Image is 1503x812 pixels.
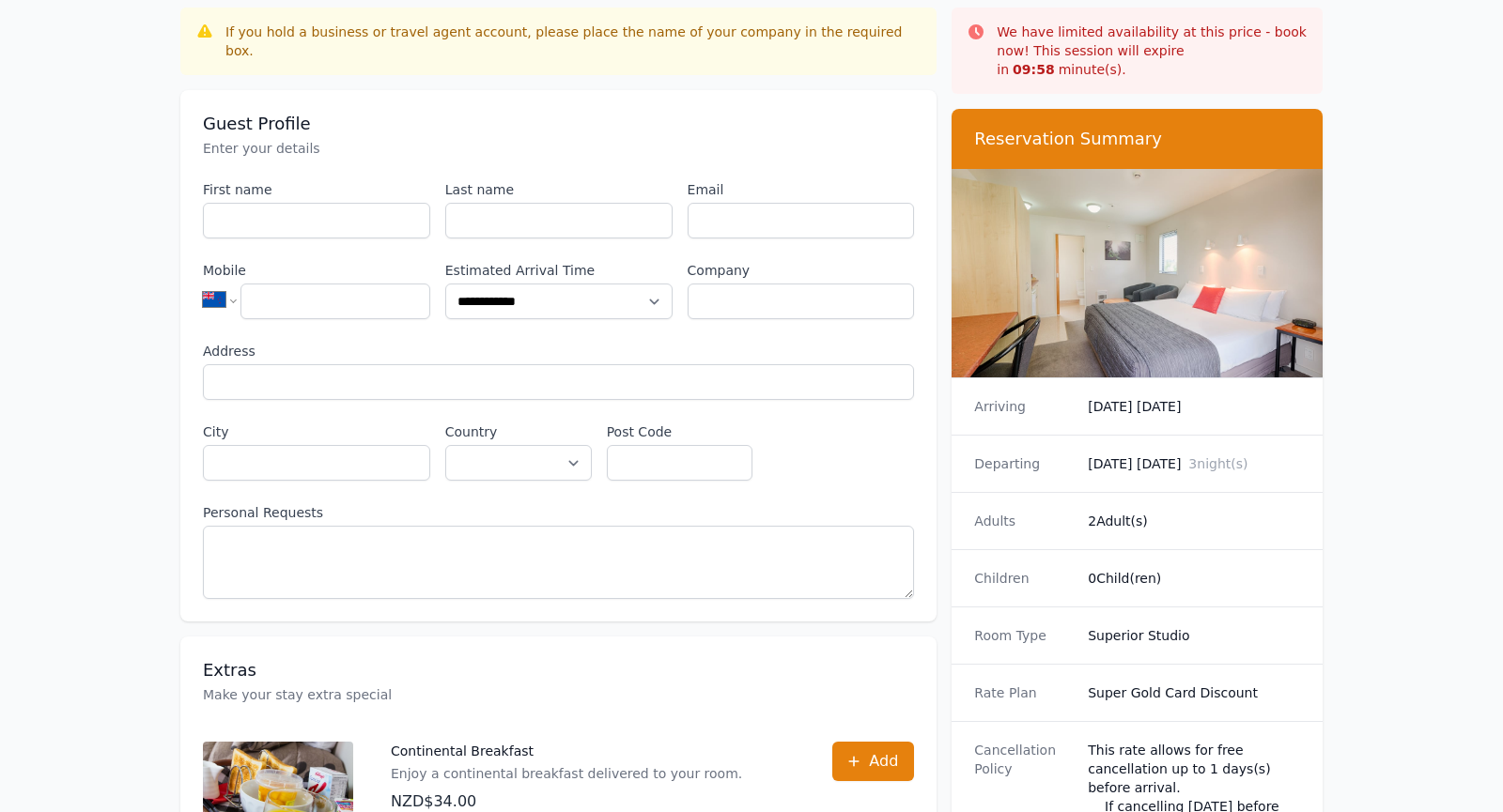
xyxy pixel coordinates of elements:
label: Country [445,422,592,441]
dd: Super Gold Card Discount [1088,683,1300,702]
label: Company [688,261,915,280]
span: 3 night(s) [1188,456,1247,471]
p: Enter your details [203,139,914,158]
dt: Arriving [974,397,1073,416]
p: Make your stay extra special [203,685,914,704]
label: Address [203,342,914,360]
dt: Children [974,569,1073,588]
p: We have limited availability at this price - book now! This session will expire in minute(s). [997,23,1308,79]
label: First name [203,180,430,199]
dt: Rate Plan [974,683,1073,702]
span: Add [869,750,898,773]
label: Post Code [607,422,753,441]
h3: Reservation Summary [974,128,1300,150]
label: City [203,422,430,441]
dt: Room Type [974,626,1073,645]
img: Superior Studio [952,169,1323,377]
button: Add [832,742,914,781]
h3: Guest Profile [203,113,914,135]
p: Continental Breakfast [391,742,742,760]
dt: Adults [974,512,1073,530]
label: Last name [445,180,673,199]
label: Personal Requests [203,503,914,522]
p: Enjoy a continental breakfast delivered to your room. [391,764,742,783]
div: If you hold a business or travel agent account, please place the name of your company in the requ... [225,23,922,60]
dd: [DATE] [DATE] [1088,397,1300,416]
dd: Superior Studio [1088,626,1300,645]
dt: Departing [974,454,1073,473]
label: Estimated Arrival Time [445,261,673,280]
label: Mobile [203,261,430,280]
h3: Extras [203,659,914,682]
dd: 0 Child(ren) [1088,569,1300,588]
label: Email [688,180,915,199]
dd: 2 Adult(s) [1088,512,1300,530]
strong: 09 : 58 [1013,62,1055,77]
dd: [DATE] [DATE] [1088,454,1300,473]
